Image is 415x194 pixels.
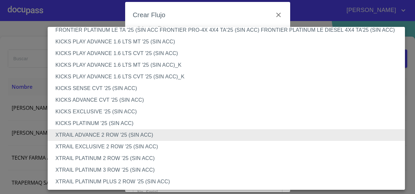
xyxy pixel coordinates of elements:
li: KICKS PLAY ADVANCE 1.6 LTS MT '25 (SIN ACC) [48,36,410,48]
li: KICKS EXCLUSIVE '25 (SIN ACC) [48,106,410,118]
li: XTRAIL ADVANCE 2 ROW '25 (SIN ACC) [48,129,410,141]
li: XTRAIL PLATINUM 2 ROW '25 (SIN ACC) [48,153,410,164]
li: KICKS PLAY ADVANCE 1.6 LTS CVT '25 (SIN ACC)_K [48,71,410,83]
li: XTRAIL PLATINUM 3 ROW '25 (SIN ACC) [48,164,410,176]
li: XTRAIL EXCLUSIVE 2 ROW '25 (SIN ACC) [48,141,410,153]
li: KICKS ADVANCE CVT '25 (SIN ACC) [48,94,410,106]
li: KICKS SENSE CVT '25 (SIN ACC) [48,83,410,94]
li: KICKS PLAY ADVANCE 1.6 LTS MT '25 (SIN ACC)_K [48,59,410,71]
li: XTRAIL PLATINUM PLUS 2 ROW '25 (SIN ACC) [48,176,410,188]
li: KICKS PLAY ADVANCE 1.6 LTS CVT '25 (SIN ACC) [48,48,410,59]
li: KICKS PLATINUM '25 (SIN ACC) [48,118,410,129]
li: FRONTIER PLATINUM LE TA '25 (SIN ACC FRONTIER PRO-4X 4X4 TA'25 (SIN ACC) FRONTIER PLATINUM LE DIE... [48,24,410,36]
